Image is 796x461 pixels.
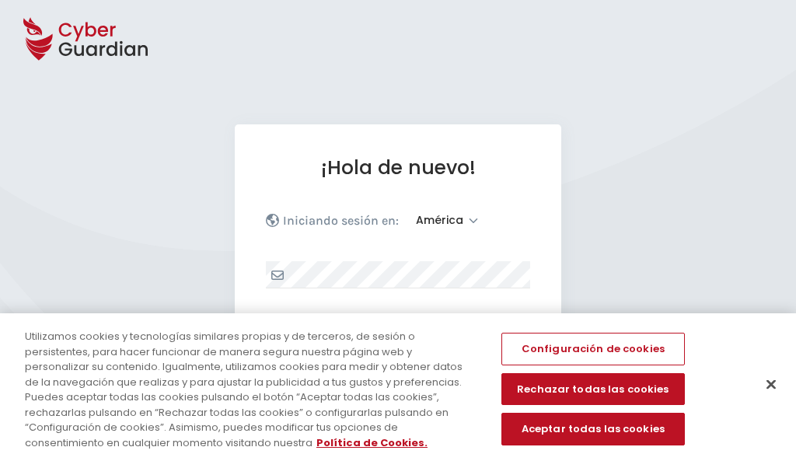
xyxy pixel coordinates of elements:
[283,213,399,229] p: Iniciando sesión en:
[501,373,685,406] button: Rechazar todas las cookies
[501,413,685,445] button: Aceptar todas las cookies
[501,333,685,365] button: Configuración de cookies, Abre el cuadro de diálogo del centro de preferencias.
[316,435,428,450] a: Más información sobre su privacidad, se abre en una nueva pestaña
[25,329,477,450] div: Utilizamos cookies y tecnologías similares propias y de terceros, de sesión o persistentes, para ...
[266,155,530,180] h1: ¡Hola de nuevo!
[754,368,788,402] button: Cerrar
